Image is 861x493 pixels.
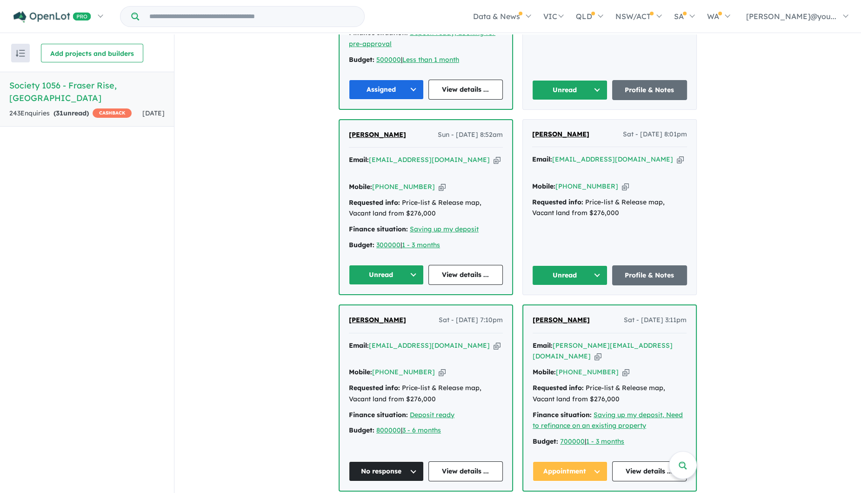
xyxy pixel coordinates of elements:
strong: Finance situation: [533,411,592,419]
div: Price-list & Release map, Vacant land from $276,000 [349,197,503,220]
img: Openlot PRO Logo White [13,11,91,23]
a: 1 - 3 months [586,437,624,446]
a: Profile & Notes [612,80,687,100]
strong: Mobile: [349,368,372,376]
div: Price-list & Release map, Vacant land from $276,000 [533,383,687,405]
span: [DATE] [142,109,165,117]
span: Sat - [DATE] 8:01pm [623,129,687,140]
strong: Budget: [533,437,558,446]
a: [PHONE_NUMBER] [556,368,619,376]
span: [PERSON_NAME] [533,316,590,324]
a: [PERSON_NAME][EMAIL_ADDRESS][DOMAIN_NAME] [533,341,673,361]
span: [PERSON_NAME] [349,130,406,139]
strong: Requested info: [532,198,583,206]
a: [EMAIL_ADDRESS][DOMAIN_NAME] [552,155,673,163]
strong: Finance situation: [349,225,408,233]
a: Deposit ready [410,411,454,419]
div: | [349,54,503,66]
a: [PERSON_NAME] [533,315,590,326]
strong: Budget: [349,241,374,249]
button: Unread [532,265,607,285]
strong: Email: [532,155,552,163]
a: [PERSON_NAME] [532,129,589,140]
input: Try estate name, suburb, builder or developer [141,7,362,27]
button: Unread [349,265,424,285]
button: Appointment [533,461,607,481]
button: Unread [532,80,607,100]
a: 300000 [376,241,400,249]
a: View details ... [428,265,503,285]
strong: Requested info: [349,198,400,207]
strong: Finance situation: [349,411,408,419]
a: 500000 [376,55,401,64]
div: 243 Enquir ies [9,108,132,119]
a: [PHONE_NUMBER] [555,182,618,190]
a: 800000 [376,426,401,434]
a: 1 - 3 months [402,241,440,249]
a: [EMAIL_ADDRESS][DOMAIN_NAME] [369,341,490,350]
a: Profile & Notes [612,265,687,285]
span: Sat - [DATE] 3:11pm [624,315,687,326]
span: [PERSON_NAME] [349,316,406,324]
div: Price-list & Release map, Vacant land from $276,000 [349,383,503,405]
strong: Requested info: [533,384,584,392]
strong: Requested info: [349,384,400,392]
strong: Email: [533,341,553,350]
div: | [349,240,503,251]
strong: Budget: [349,55,374,64]
a: [PHONE_NUMBER] [372,182,435,191]
button: Copy [622,367,629,377]
button: Add projects and builders [41,44,143,62]
button: Copy [494,341,501,351]
strong: Mobile: [532,182,555,190]
a: View details ... [428,461,503,481]
span: [PERSON_NAME]@you... [746,12,836,21]
strong: ( unread) [53,109,89,117]
a: [PERSON_NAME] [349,315,406,326]
strong: Mobile: [349,182,372,191]
a: Deposit ready, Looking for pre-approval [349,28,495,48]
a: View details ... [612,461,687,481]
a: [EMAIL_ADDRESS][DOMAIN_NAME] [369,155,490,164]
strong: Budget: [349,426,374,434]
button: Copy [594,351,601,361]
button: No response [349,461,424,481]
a: Less than 1 month [402,55,459,64]
a: Saving up my deposit, Need to refinance on an existing property [533,411,683,430]
strong: Mobile: [533,368,556,376]
a: 3 - 6 months [402,426,441,434]
img: sort.svg [16,50,25,57]
button: Copy [439,182,446,192]
a: [PHONE_NUMBER] [372,368,435,376]
button: Copy [622,182,629,191]
button: Copy [677,155,684,164]
span: CASHBACK [93,108,132,118]
a: [PERSON_NAME] [349,129,406,141]
span: [PERSON_NAME] [532,130,589,138]
div: | [533,436,687,447]
a: Saving up my deposit [410,225,479,233]
button: Copy [439,367,446,377]
div: | [349,425,503,436]
div: Price-list & Release map, Vacant land from $276,000 [532,197,687,219]
h5: Society 1056 - Fraser Rise , [GEOGRAPHIC_DATA] [9,79,165,104]
span: Sun - [DATE] 8:52am [438,129,503,141]
a: View details ... [428,80,503,100]
span: Sat - [DATE] 7:10pm [439,315,503,326]
button: Copy [494,155,501,165]
a: 700000 [560,437,585,446]
strong: Email: [349,341,369,350]
span: 31 [56,109,63,117]
button: Assigned [349,80,424,100]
